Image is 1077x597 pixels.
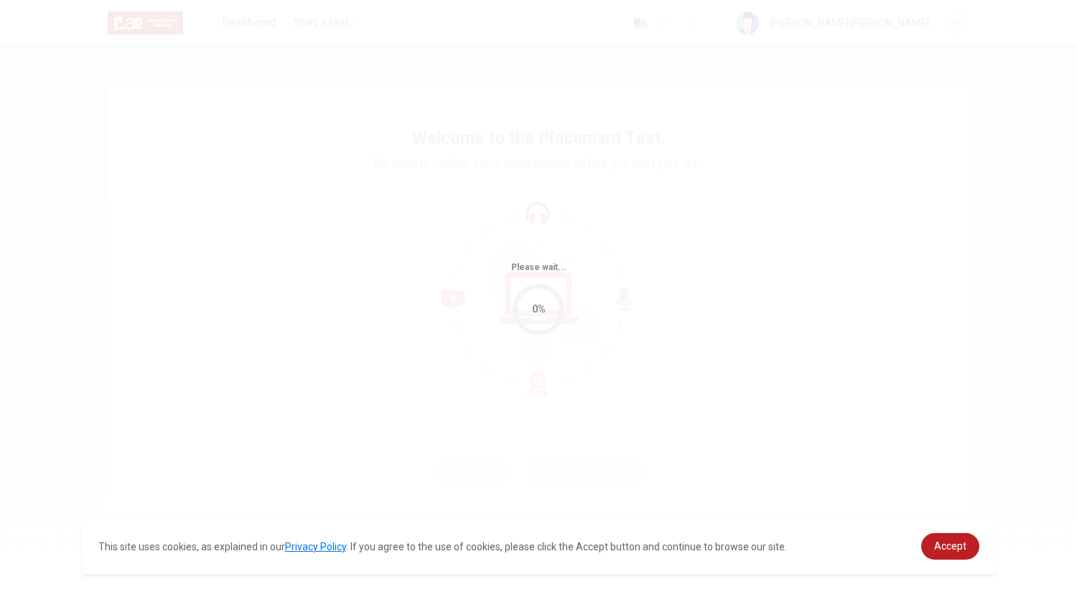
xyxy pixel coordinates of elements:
span: This site uses cookies, as explained in our . If you agree to the use of cookies, please click th... [98,541,787,552]
a: Privacy Policy [285,541,346,552]
span: Please wait... [511,262,567,272]
a: dismiss cookie message [921,533,979,560]
div: 0% [532,301,546,318]
div: cookieconsent [81,519,997,574]
span: Accept [934,540,966,552]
